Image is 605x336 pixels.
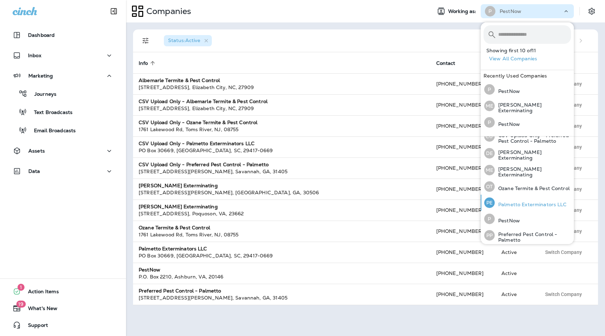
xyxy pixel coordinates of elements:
[7,318,119,332] button: Support
[21,322,48,331] span: Support
[484,165,495,175] div: ME
[495,231,571,243] p: Preferred Pest Control - Palmetto
[481,162,574,179] button: ME[PERSON_NAME] Exterminating
[481,98,574,114] button: ME[PERSON_NAME] Exterminating
[18,284,25,291] span: 1
[21,305,57,314] span: What's New
[495,88,520,94] p: PestNow
[481,145,574,162] button: DE[PERSON_NAME] Exterminating
[481,195,574,211] button: PEPalmetto Exterminators LLC
[144,6,191,16] p: Companies
[495,166,571,177] p: [PERSON_NAME] Exterminating
[585,5,598,18] button: Settings
[481,128,574,145] button: CUCSV Upload Only - Preferred Pest Control - Palmetto
[7,164,119,178] button: Data
[486,53,574,64] button: View All Companies
[484,84,495,95] div: P
[28,168,40,174] p: Data
[27,128,76,134] p: Email Broadcasts
[28,53,41,58] p: Inbox
[448,8,478,14] span: Working as:
[484,131,495,142] div: CU
[28,73,53,79] p: Marketing
[484,148,495,159] div: DE
[7,86,119,101] button: Journeys
[486,48,574,53] p: Showing first 10 of 11
[481,70,574,81] div: Recently Used Companies
[16,301,26,308] span: 19
[21,289,59,297] span: Action Items
[7,123,119,137] button: Email Broadcasts
[7,105,119,119] button: Text Broadcasts
[7,48,119,62] button: Inbox
[7,301,119,315] button: 19What's New
[484,230,495,241] div: PP
[104,4,124,18] button: Collapse Sidebar
[500,8,521,14] p: PestNow
[485,6,495,16] div: P
[495,202,567,207] p: Palmetto Exterminators LLC
[28,32,55,38] p: Dashboard
[481,211,574,227] button: PPestNow
[495,102,571,113] p: [PERSON_NAME] Exterminating
[27,109,72,116] p: Text Broadcasts
[484,214,495,224] div: P
[481,81,574,98] button: PPestNow
[7,28,119,42] button: Dashboard
[495,133,571,144] p: CSV Upload Only - Preferred Pest Control - Palmetto
[484,197,495,208] div: PE
[484,117,495,128] div: P
[7,69,119,83] button: Marketing
[481,179,574,195] button: OTOzane Termite & Pest Control
[27,91,56,98] p: Journeys
[495,186,570,191] p: Ozane Termite & Pest Control
[481,114,574,130] button: PPestNow
[7,144,119,158] button: Assets
[484,181,495,192] div: OT
[495,121,520,127] p: PestNow
[481,227,574,244] button: PPPreferred Pest Control - Palmetto
[484,101,495,111] div: ME
[28,148,45,154] p: Assets
[495,218,520,223] p: PestNow
[7,284,119,298] button: 1Action Items
[495,149,571,161] p: [PERSON_NAME] Exterminating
